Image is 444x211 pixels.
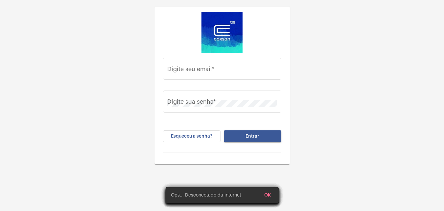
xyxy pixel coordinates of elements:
[167,67,277,74] input: Digite seu email
[224,130,281,142] button: Entrar
[245,134,259,139] span: Entrar
[171,134,212,139] span: Esqueceu a senha?
[163,130,221,142] button: Esqueceu a senha?
[171,192,241,198] span: Ops... Desconectado da internet
[201,12,243,53] img: d4669ae0-8c07-2337-4f67-34b0df7f5ae4.jpeg
[264,193,271,198] span: OK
